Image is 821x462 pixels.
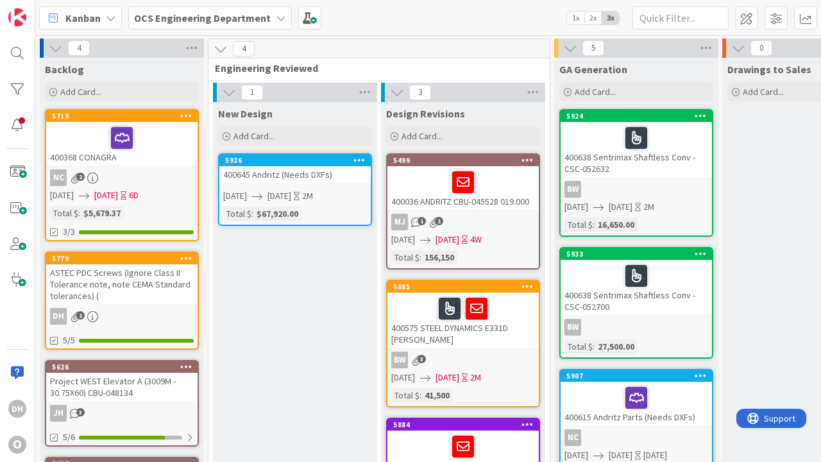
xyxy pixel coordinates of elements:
[387,155,539,210] div: 5499400036 ANDRITZ CBU-045528 019.000
[50,206,78,220] div: Total $
[609,449,632,462] span: [DATE]
[134,12,271,24] b: OCS Engineering Department
[391,214,408,230] div: MJ
[65,10,101,26] span: Kanban
[218,107,273,120] span: New Design
[50,189,74,202] span: [DATE]
[564,218,593,232] div: Total $
[418,355,426,363] span: 3
[50,169,67,186] div: NC
[436,233,459,246] span: [DATE]
[219,155,371,166] div: 5926
[593,339,595,354] span: :
[233,130,275,142] span: Add Card...
[63,225,75,239] span: 3/3
[46,110,198,122] div: 5719
[50,405,67,422] div: JH
[559,63,627,76] span: GA Generation
[435,217,443,225] span: 1
[46,308,198,325] div: DH
[561,370,712,382] div: 5907
[566,112,712,121] div: 5924
[595,218,638,232] div: 16,650.00
[68,40,90,56] span: 4
[219,155,371,183] div: 5926400645 Andritz (Needs DXFs)
[393,156,539,165] div: 5499
[241,85,263,100] span: 1
[46,361,198,373] div: 5626
[387,214,539,230] div: MJ
[387,281,539,293] div: 5885
[52,363,198,372] div: 5626
[561,181,712,198] div: BW
[561,429,712,446] div: NC
[63,431,75,444] span: 5/6
[223,189,247,203] span: [DATE]
[743,86,784,98] span: Add Card...
[46,361,198,401] div: 5626Project WEST Elevator A (3009M - 30.75X60) CBU-048134
[267,189,291,203] span: [DATE]
[387,155,539,166] div: 5499
[129,189,139,202] div: 6D
[78,206,80,220] span: :
[8,8,26,26] img: Visit kanbanzone.com
[564,429,581,446] div: NC
[584,12,602,24] span: 2x
[421,388,453,402] div: 41,500
[419,250,421,264] span: :
[28,2,59,17] span: Support
[219,166,371,183] div: 400645 Andritz (Needs DXFs)
[750,40,772,56] span: 0
[251,207,253,221] span: :
[561,248,712,315] div: 5933400638 Sentrimax Shaftless Conv - CSC-052700
[302,189,313,203] div: 2M
[46,264,198,304] div: ASTEC PDC Screws (Ignore Class II Tolerance note, note CEMA Standard tolerances) (
[566,372,712,381] div: 5907
[575,86,616,98] span: Add Card...
[727,63,811,76] span: Drawings to Sales
[46,169,198,186] div: NC
[386,107,465,120] span: Design Revisions
[564,339,593,354] div: Total $
[470,233,482,246] div: 4W
[8,400,26,418] div: DH
[409,85,431,100] span: 3
[46,405,198,422] div: JH
[564,319,581,336] div: BW
[225,156,371,165] div: 5926
[387,293,539,348] div: 400575 STEEL DYNAMICS E331D [PERSON_NAME]
[76,311,85,320] span: 1
[215,62,534,74] span: Engineering Reviewed
[561,319,712,336] div: BW
[387,352,539,368] div: BW
[223,207,251,221] div: Total $
[561,248,712,260] div: 5933
[582,40,604,56] span: 5
[253,207,301,221] div: $67,920.00
[418,217,426,225] span: 1
[643,200,654,214] div: 2M
[80,206,124,220] div: $5,679.37
[564,449,588,462] span: [DATE]
[391,371,415,384] span: [DATE]
[567,12,584,24] span: 1x
[393,420,539,429] div: 5884
[391,352,408,368] div: BW
[50,308,67,325] div: DH
[52,112,198,121] div: 5719
[402,130,443,142] span: Add Card...
[470,371,481,384] div: 2M
[564,181,581,198] div: BW
[46,122,198,166] div: 400368 CONAGRA
[593,218,595,232] span: :
[595,339,638,354] div: 27,500.00
[632,6,729,30] input: Quick Filter...
[391,388,419,402] div: Total $
[46,253,198,264] div: 5779
[46,373,198,401] div: Project WEST Elevator A (3009M - 30.75X60) CBU-048134
[45,63,84,76] span: Backlog
[393,282,539,291] div: 5885
[387,166,539,210] div: 400036 ANDRITZ CBU-045528 019.000
[63,334,75,347] span: 5/5
[643,449,667,462] div: [DATE]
